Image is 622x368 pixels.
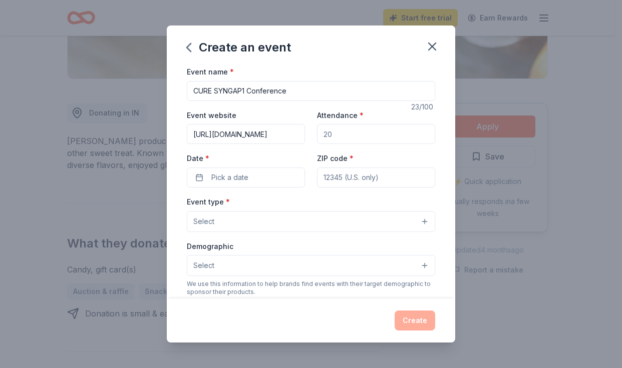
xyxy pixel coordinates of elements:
[187,67,234,77] label: Event name
[187,110,236,120] label: Event website
[187,211,435,232] button: Select
[187,81,435,101] input: Spring Fundraiser
[187,39,291,55] div: Create an event
[187,124,305,144] input: https://www...
[187,153,305,163] label: Date
[317,124,435,144] input: 20
[193,259,214,271] span: Select
[317,167,435,187] input: 12345 (U.S. only)
[187,280,435,296] div: We use this information to help brands find events with their target demographic to sponsor their...
[317,110,364,120] label: Attendance
[317,153,354,163] label: ZIP code
[187,255,435,276] button: Select
[187,197,230,207] label: Event type
[187,167,305,187] button: Pick a date
[211,171,248,183] span: Pick a date
[193,215,214,227] span: Select
[411,101,435,113] div: 23 /100
[187,241,233,251] label: Demographic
